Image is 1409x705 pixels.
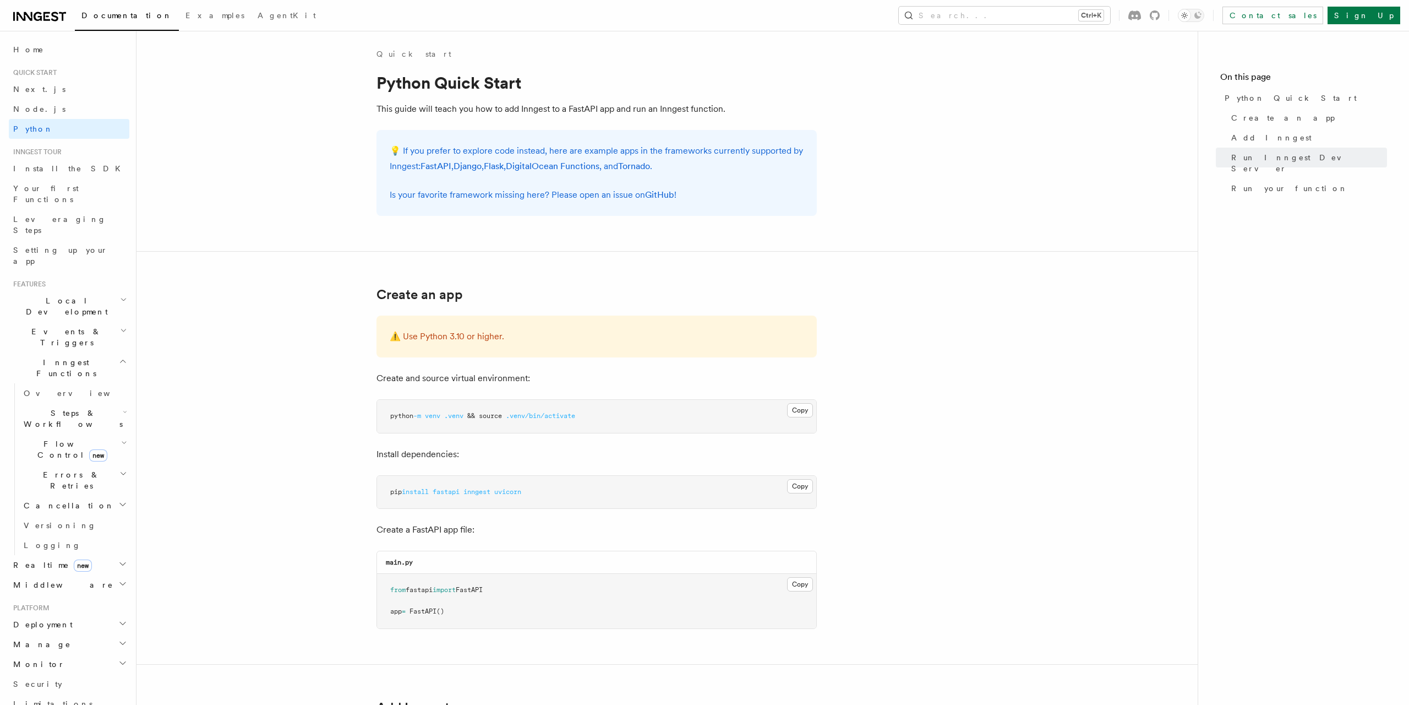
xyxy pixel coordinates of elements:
[454,161,482,171] a: Django
[9,357,119,379] span: Inngest Functions
[9,119,129,139] a: Python
[1227,148,1387,178] a: Run Inngest Dev Server
[390,586,406,594] span: from
[1227,108,1387,128] a: Create an app
[9,654,129,674] button: Monitor
[24,389,137,398] span: Overview
[19,500,114,511] span: Cancellation
[9,615,129,634] button: Deployment
[24,521,96,530] span: Versioning
[13,246,108,265] span: Setting up your app
[9,209,129,240] a: Leveraging Steps
[1220,88,1387,108] a: Python Quick Start
[9,619,73,630] span: Deployment
[9,604,50,612] span: Platform
[645,189,674,200] a: GitHub
[9,148,62,156] span: Inngest tour
[9,295,120,317] span: Local Development
[9,291,129,322] button: Local Development
[19,516,129,535] a: Versioning
[413,412,421,420] span: -m
[1231,152,1387,174] span: Run Inngest Dev Server
[81,11,172,20] span: Documentation
[1220,70,1387,88] h4: On this page
[1225,93,1357,104] span: Python Quick Start
[9,68,57,77] span: Quick start
[463,488,490,496] span: inngest
[406,586,433,594] span: fastapi
[390,608,402,615] span: app
[9,280,46,289] span: Features
[19,383,129,403] a: Overview
[618,161,650,171] a: Tornado
[9,674,129,694] a: Security
[1227,128,1387,148] a: Add Inngest
[19,438,121,460] span: Flow Control
[787,403,813,417] button: Copy
[506,412,575,420] span: .venv/bin/activate
[1231,112,1335,123] span: Create an app
[13,184,79,204] span: Your first Functions
[376,101,817,117] p: This guide will teach you how to add Inngest to a FastAPI app and run an Inngest function.
[390,488,402,496] span: pip
[787,577,813,592] button: Copy
[9,40,129,59] a: Home
[376,371,817,386] p: Create and source virtual environment:
[9,560,92,571] span: Realtime
[433,586,456,594] span: import
[9,352,129,383] button: Inngest Functions
[376,48,451,59] a: Quick start
[9,579,113,590] span: Middleware
[19,469,119,491] span: Errors & Retries
[390,329,804,344] p: ⚠️ Use Python 3.10 or higher.
[1227,178,1387,198] a: Run your function
[9,634,129,654] button: Manage
[433,488,460,496] span: fastapi
[479,412,502,420] span: source
[19,465,129,496] button: Errors & Retries
[9,659,65,670] span: Monitor
[390,187,804,203] p: Is your favorite framework missing here? Please open an issue on !
[19,535,129,555] a: Logging
[9,240,129,271] a: Setting up your app
[13,124,53,133] span: Python
[9,79,129,99] a: Next.js
[444,412,463,420] span: .venv
[494,488,521,496] span: uvicorn
[899,7,1110,24] button: Search...Ctrl+K
[19,496,129,516] button: Cancellation
[9,383,129,555] div: Inngest Functions
[390,143,804,174] p: 💡 If you prefer to explore code instead, here are example apps in the frameworks currently suppor...
[9,159,129,178] a: Install the SDK
[13,680,62,688] span: Security
[402,608,406,615] span: =
[9,326,120,348] span: Events & Triggers
[390,412,413,420] span: python
[402,488,429,496] span: install
[1079,10,1104,21] kbd: Ctrl+K
[9,322,129,352] button: Events & Triggers
[376,73,817,93] h1: Python Quick Start
[425,412,440,420] span: venv
[484,161,504,171] a: Flask
[89,449,107,462] span: new
[436,608,444,615] span: ()
[19,434,129,465] button: Flow Controlnew
[1178,9,1204,22] button: Toggle dark mode
[13,164,127,173] span: Install the SDK
[258,11,316,20] span: AgentKit
[9,178,129,209] a: Your first Functions
[185,11,244,20] span: Examples
[19,403,129,434] button: Steps & Workflows
[13,44,44,55] span: Home
[467,412,475,420] span: &&
[456,586,483,594] span: FastAPI
[376,447,817,462] p: Install dependencies:
[19,408,123,430] span: Steps & Workflows
[24,541,81,550] span: Logging
[9,575,129,595] button: Middleware
[386,558,413,566] code: main.py
[506,161,599,171] a: DigitalOcean Functions
[376,522,817,538] p: Create a FastAPI app file:
[420,161,451,171] a: FastAPI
